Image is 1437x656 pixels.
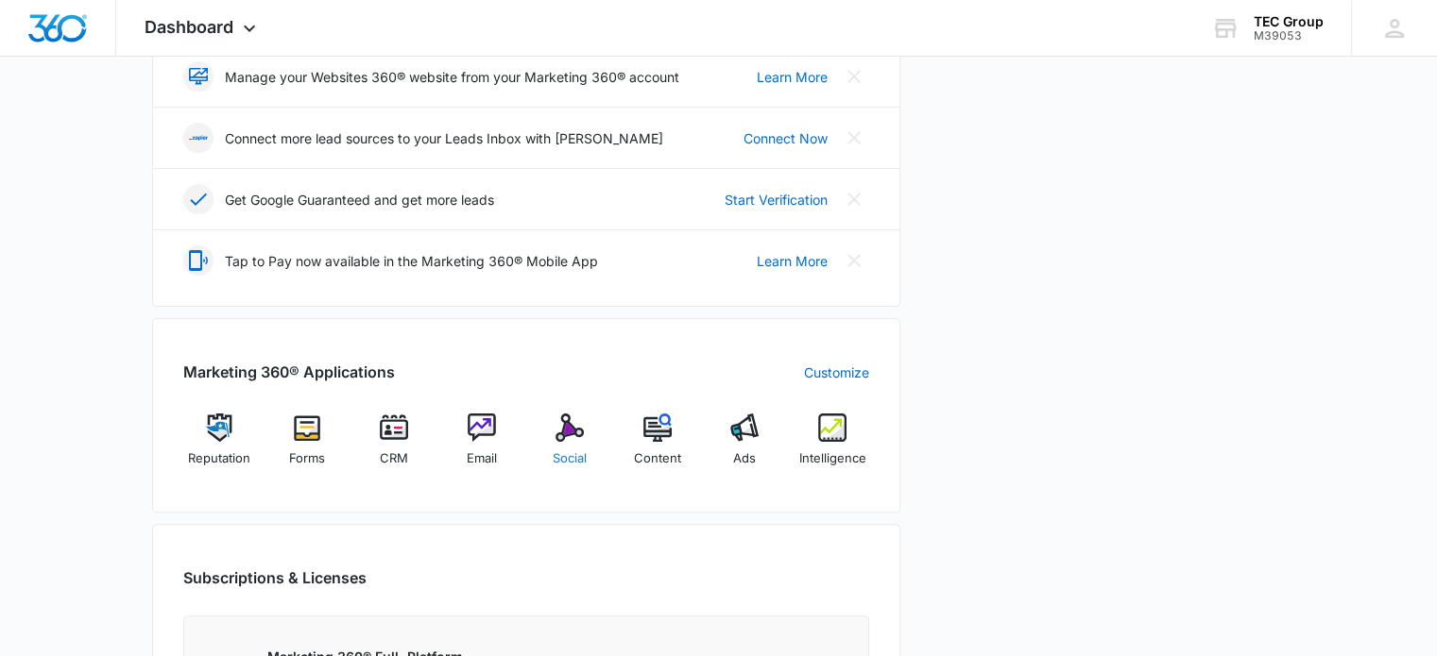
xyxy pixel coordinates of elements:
[634,449,681,468] span: Content
[1254,29,1324,42] div: account id
[621,413,693,481] a: Content
[733,449,756,468] span: Ads
[188,449,250,468] span: Reputation
[839,184,869,214] button: Close
[709,413,781,481] a: Ads
[183,413,256,481] a: Reputation
[1254,14,1324,29] div: account name
[804,362,869,382] a: Customize
[725,190,828,210] a: Start Verification
[225,67,679,87] p: Manage your Websites 360® website from your Marketing 360® account
[183,566,367,589] h2: Subscriptions & Licenses
[839,245,869,276] button: Close
[757,251,828,271] a: Learn More
[358,413,431,481] a: CRM
[446,413,519,481] a: Email
[799,449,866,468] span: Intelligence
[553,449,587,468] span: Social
[225,251,598,271] p: Tap to Pay now available in the Marketing 360® Mobile App
[225,190,494,210] p: Get Google Guaranteed and get more leads
[839,123,869,153] button: Close
[534,413,607,481] a: Social
[744,128,828,148] a: Connect Now
[270,413,343,481] a: Forms
[380,449,408,468] span: CRM
[467,449,497,468] span: Email
[145,17,233,37] span: Dashboard
[757,67,828,87] a: Learn More
[839,61,869,92] button: Close
[796,413,869,481] a: Intelligence
[183,361,395,383] h2: Marketing 360® Applications
[225,128,663,148] p: Connect more lead sources to your Leads Inbox with [PERSON_NAME]
[289,449,325,468] span: Forms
